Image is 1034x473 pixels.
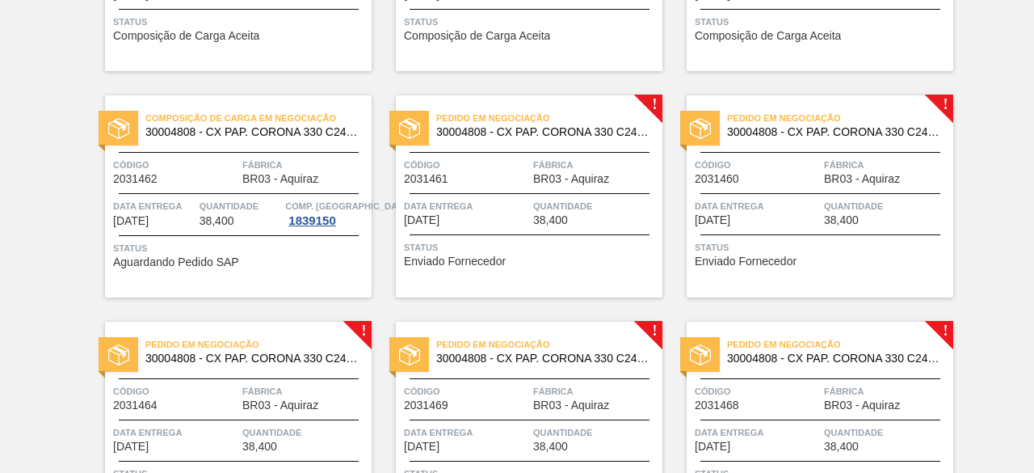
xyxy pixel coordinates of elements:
span: Código [404,157,529,173]
span: Status [695,14,949,30]
a: !statusPedido em Negociação30004808 - CX PAP. CORONA 330 C24 WAVECódigo2031460FábricaBR03 - Aquir... [662,95,953,298]
span: 30004808 - CX PAP. CORONA 330 C24 WAVE [727,126,940,138]
span: Data entrega [695,198,820,214]
span: Código [695,157,820,173]
span: 24/10/2025 [695,441,730,453]
a: Comp. [GEOGRAPHIC_DATA]1839150 [285,198,368,227]
span: Quantidade [200,198,282,214]
span: 23/10/2025 [404,441,439,453]
span: Comp. Carga [285,198,410,214]
span: 30004808 - CX PAP. CORONA 330 C24 WAVE [727,353,940,365]
span: Composição de Carga em Negociação [145,110,372,126]
span: 30004808 - CX PAP. CORONA 330 C24 WAVE [145,126,359,138]
span: Composição de Carga Aceita [695,30,841,42]
img: status [690,344,711,365]
span: Data entrega [404,424,529,441]
span: Status [113,240,368,256]
span: 30004808 - CX PAP. CORONA 330 C24 WAVE [145,353,359,365]
span: Enviado Fornecedor [404,256,506,268]
span: Fábrica [824,157,949,173]
span: 38,400 [824,441,859,453]
span: 30004808 - CX PAP. CORONA 330 C24 WAVE [436,126,649,138]
span: Pedido em Negociação [436,336,662,353]
span: Quantidade [824,424,949,441]
span: 17/10/2025 [113,215,149,227]
div: 1839150 [285,214,338,227]
span: Status [695,239,949,256]
span: 2031468 [695,399,739,412]
span: Fábrica [533,383,658,399]
span: Quantidade [533,198,658,214]
span: Composição de Carga Aceita [404,30,550,42]
span: BR03 - Aquiraz [533,173,609,185]
span: Data entrega [113,198,195,214]
span: Status [404,14,658,30]
img: status [690,118,711,139]
img: status [399,344,420,365]
span: Fábrica [242,157,368,173]
span: 2031461 [404,173,448,185]
span: Quantidade [824,198,949,214]
span: Fábrica [824,383,949,399]
span: Status [113,14,368,30]
img: status [108,118,129,139]
span: Fábrica [242,383,368,399]
span: 2031464 [113,399,158,412]
span: 20/10/2025 [695,214,730,226]
span: Composição de Carga Aceita [113,30,259,42]
span: BR03 - Aquiraz [242,173,318,185]
span: Data entrega [695,424,820,441]
span: Aguardando Pedido SAP [113,256,239,268]
span: 21/10/2025 [113,441,149,453]
span: 38,400 [242,441,277,453]
span: Enviado Fornecedor [695,256,797,268]
span: BR03 - Aquiraz [533,399,609,412]
span: 2031462 [113,173,158,185]
span: Data entrega [113,424,238,441]
span: 2031469 [404,399,448,412]
img: status [108,344,129,365]
span: 38,400 [533,441,568,453]
span: Pedido em Negociação [727,110,953,126]
span: Código [404,383,529,399]
span: Fábrica [533,157,658,173]
span: BR03 - Aquiraz [242,399,318,412]
span: Código [113,383,238,399]
a: !statusPedido em Negociação30004808 - CX PAP. CORONA 330 C24 WAVECódigo2031461FábricaBR03 - Aquir... [372,95,662,298]
span: Status [404,239,658,256]
span: BR03 - Aquiraz [824,173,900,185]
img: status [399,118,420,139]
span: 18/10/2025 [404,214,439,226]
span: Código [113,157,238,173]
span: Pedido em Negociação [145,336,372,353]
span: 30004808 - CX PAP. CORONA 330 C24 WAVE [436,353,649,365]
span: 38,400 [824,214,859,226]
span: Data entrega [404,198,529,214]
a: statusComposição de Carga em Negociação30004808 - CX PAP. CORONA 330 C24 WAVECódigo2031462Fábrica... [81,95,372,298]
span: Quantidade [242,424,368,441]
span: Código [695,383,820,399]
span: BR03 - Aquiraz [824,399,900,412]
span: 38,400 [533,214,568,226]
span: Pedido em Negociação [436,110,662,126]
span: 38,400 [200,215,234,227]
span: Quantidade [533,424,658,441]
span: 2031460 [695,173,739,185]
span: Pedido em Negociação [727,336,953,353]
